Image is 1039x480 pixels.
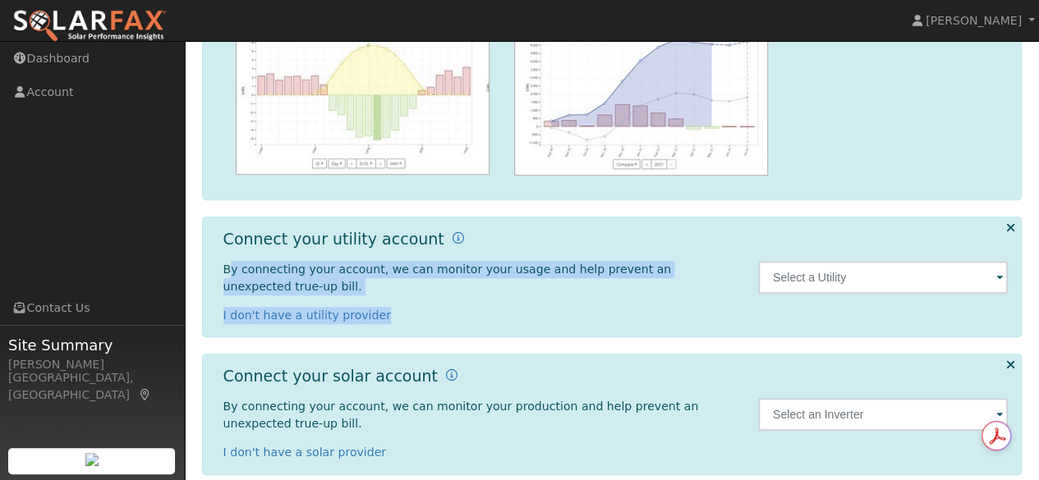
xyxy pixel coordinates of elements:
img: retrieve [85,453,99,466]
span: Site Summary [8,334,176,356]
span: [PERSON_NAME] [926,14,1022,27]
a: Map [138,388,153,401]
div: [PERSON_NAME] [8,356,176,373]
a: I don't have a utility provider [223,309,391,322]
img: SolarFax [12,9,167,43]
span: By connecting your account, we can monitor your production and help prevent an unexpected true-up... [223,400,699,430]
h1: Connect your solar account [223,367,438,386]
span: By connecting your account, we can monitor your usage and help prevent an unexpected true-up bill. [223,263,671,293]
h1: Connect your utility account [223,230,444,249]
input: Select an Inverter [758,398,1009,431]
input: Select a Utility [758,261,1009,294]
div: [GEOGRAPHIC_DATA], [GEOGRAPHIC_DATA] [8,369,176,404]
a: I don't have a solar provider [223,446,387,459]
